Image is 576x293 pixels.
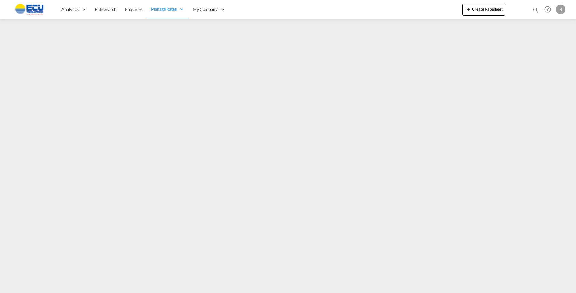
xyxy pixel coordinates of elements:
span: Analytics [61,6,79,12]
div: Help [543,4,556,15]
span: Rate Search [95,7,117,12]
md-icon: icon-magnify [532,7,539,13]
span: My Company [193,6,218,12]
button: icon-plus 400-fgCreate Ratesheet [462,4,505,16]
div: B [556,5,565,14]
div: icon-magnify [532,7,539,16]
span: Help [543,4,553,14]
img: 6cccb1402a9411edb762cf9624ab9cda.png [9,3,50,16]
span: Enquiries [125,7,142,12]
md-icon: icon-plus 400-fg [465,5,472,13]
span: Manage Rates [151,6,177,12]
